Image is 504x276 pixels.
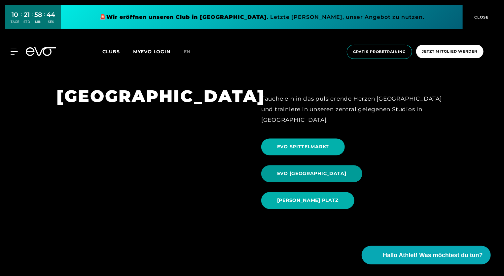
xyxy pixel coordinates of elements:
a: [PERSON_NAME] PLATZ [261,187,357,214]
div: STD [24,20,30,24]
a: Clubs [102,48,133,55]
div: Tauche ein in das pulsierende Herzen [GEOGRAPHIC_DATA] und trainiere in unseren zentral gelegenen... [261,93,448,125]
div: : [32,11,33,28]
span: Jetzt Mitglied werden [422,49,478,54]
span: CLOSE [473,14,489,20]
div: 58 [35,10,43,20]
div: MIN [35,20,43,24]
button: CLOSE [463,5,499,29]
a: en [184,48,199,56]
div: : [44,11,45,28]
button: Hallo Athlet! Was möchtest du tun? [362,246,491,264]
div: 44 [47,10,55,20]
a: Gratis Probetraining [345,45,414,59]
span: Hallo Athlet! Was möchtest du tun? [383,251,483,260]
div: : [21,11,22,28]
h1: [GEOGRAPHIC_DATA] [56,85,243,107]
span: [PERSON_NAME] PLATZ [277,197,339,204]
a: Jetzt Mitglied werden [414,45,486,59]
span: EVO [GEOGRAPHIC_DATA] [277,170,346,177]
span: en [184,49,191,55]
span: Gratis Probetraining [353,49,406,55]
span: Clubs [102,49,120,55]
div: 21 [24,10,30,20]
div: SEK [47,20,55,24]
a: MYEVO LOGIN [133,49,170,55]
div: 10 [11,10,19,20]
a: EVO [GEOGRAPHIC_DATA] [261,160,365,187]
div: TAGE [11,20,19,24]
a: EVO SPITTELMARKT [261,133,347,160]
span: EVO SPITTELMARKT [277,143,329,150]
